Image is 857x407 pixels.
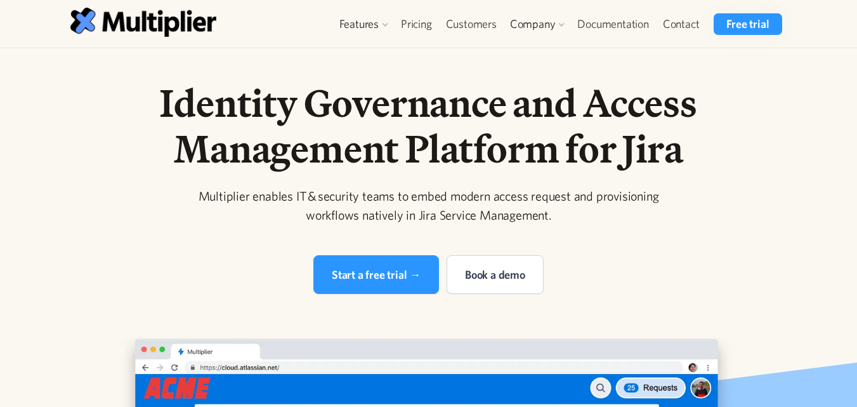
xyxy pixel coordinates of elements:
a: Start a free trial → [313,255,439,294]
a: Book a demo [447,255,544,294]
a: Pricing [394,13,439,35]
div: Start a free trial → [332,266,421,283]
div: Company [510,17,556,32]
a: Contact [656,13,707,35]
div: Features [339,17,379,32]
div: Multiplier enables IT & security teams to embed modern access request and provisioning workflows ... [185,187,672,225]
a: Free trial [714,13,782,35]
a: Customers [439,13,504,35]
div: Book a demo [465,266,525,283]
a: Documentation [570,13,655,35]
h1: Identity Governance and Access Management Platform for Jira [104,80,754,171]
